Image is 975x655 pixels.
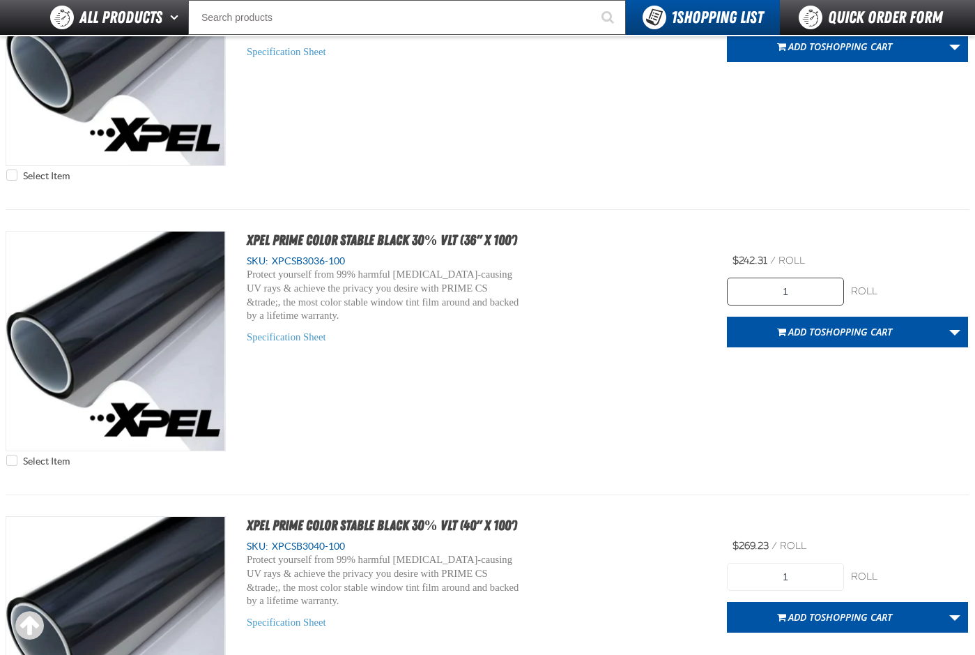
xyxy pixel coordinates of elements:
span: XPCSB3036-100 [268,255,345,266]
: View Details of the XPEL PRIME Color Stable Black 30% VLT (36" x 100') [6,232,225,451]
span: Add to [788,325,892,338]
span: roll [778,255,805,266]
span: Shopping Cart [821,610,892,624]
span: Add to [788,610,892,624]
span: / [771,540,777,552]
a: XPEL PRIME Color Stable Black 30% VLT (40" x 100') [247,517,517,534]
input: Select Item [6,455,17,466]
a: More Actions [942,317,968,347]
div: Scroll to the top [14,610,45,641]
div: SKU: [247,540,706,553]
button: Add toShopping Cart [727,31,942,62]
span: Shopping List [671,8,763,27]
p: Protect yourself from 99% harmful [MEDICAL_DATA]-causing UV rays & achieve the privacy you desire... [247,553,522,608]
a: Specification Sheet [247,331,326,342]
div: SKU: [247,255,706,268]
div: roll [851,571,968,584]
label: Select Item [6,170,70,183]
img: XPEL PRIME Color Stable Black 30% VLT (36" x 100') [6,232,225,451]
span: / [770,255,776,266]
span: Shopping Cart [821,40,892,53]
span: roll [780,540,806,552]
div: roll [851,285,968,299]
a: XPEL PRIME Color Stable Black 30% VLT (36" x 100') [247,232,517,248]
input: Select Item [6,170,17,181]
span: XPCSB3040-100 [268,541,345,552]
strong: 1 [671,8,677,27]
a: Specification Sheet [247,617,326,628]
p: Protect yourself from 99% harmful [MEDICAL_DATA]-causing UV rays & achieve the privacy you desire... [247,268,522,323]
a: More Actions [942,602,968,633]
span: $269.23 [732,540,769,552]
span: Add to [788,40,892,53]
input: Product Quantity [727,563,844,591]
span: $242.31 [732,255,767,266]
button: Add toShopping Cart [727,317,942,347]
a: More Actions [942,31,968,62]
input: Product Quantity [727,278,844,306]
span: All Products [79,5,162,30]
a: Specification Sheet [247,46,326,57]
label: Select Item [6,455,70,468]
button: Add toShopping Cart [727,602,942,633]
span: Shopping Cart [821,325,892,338]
